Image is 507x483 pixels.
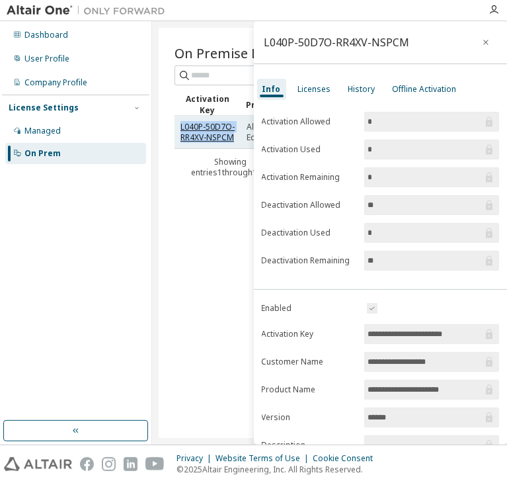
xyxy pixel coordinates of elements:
div: History [348,84,375,95]
p: © 2025 Altair Engineering, Inc. All Rights Reserved. [176,464,381,475]
div: Activation Key [180,93,235,116]
label: Activation Remaining [262,172,357,183]
div: Offline Activation [393,84,457,95]
div: License Settings [9,103,79,113]
label: Deactivation Remaining [262,255,357,266]
div: L040P-50D7O-RR4XV-NSPCM [264,37,410,48]
span: Altair Student Edition [247,122,301,143]
div: User Profile [24,54,69,64]
img: linkedin.svg [124,457,137,471]
span: On Premise Licenses (1) [175,44,324,62]
img: instagram.svg [102,457,116,471]
label: Activation Allowed [262,116,357,127]
div: Managed [24,126,61,136]
label: Product Name [262,384,357,395]
span: Showing entries 1 through 1 of 1 [191,156,270,178]
div: Dashboard [24,30,68,40]
div: Licenses [298,84,331,95]
div: Cookie Consent [313,453,381,464]
div: Website Terms of Use [215,453,313,464]
div: On Prem [24,148,61,159]
img: youtube.svg [145,457,165,471]
label: Activation Used [262,144,357,155]
label: Version [262,412,357,423]
label: Customer Name [262,357,357,367]
label: Deactivation Allowed [262,200,357,210]
div: Product [246,94,301,115]
label: Activation Key [262,329,357,339]
div: Company Profile [24,77,87,88]
label: Enabled [262,303,357,314]
img: facebook.svg [80,457,94,471]
div: Info [262,84,281,95]
img: Altair One [7,4,172,17]
label: Deactivation Used [262,228,357,238]
img: altair_logo.svg [4,457,72,471]
div: Privacy [176,453,215,464]
a: L040P-50D7O-RR4XV-NSPCM [180,121,235,143]
label: Description [262,440,357,451]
